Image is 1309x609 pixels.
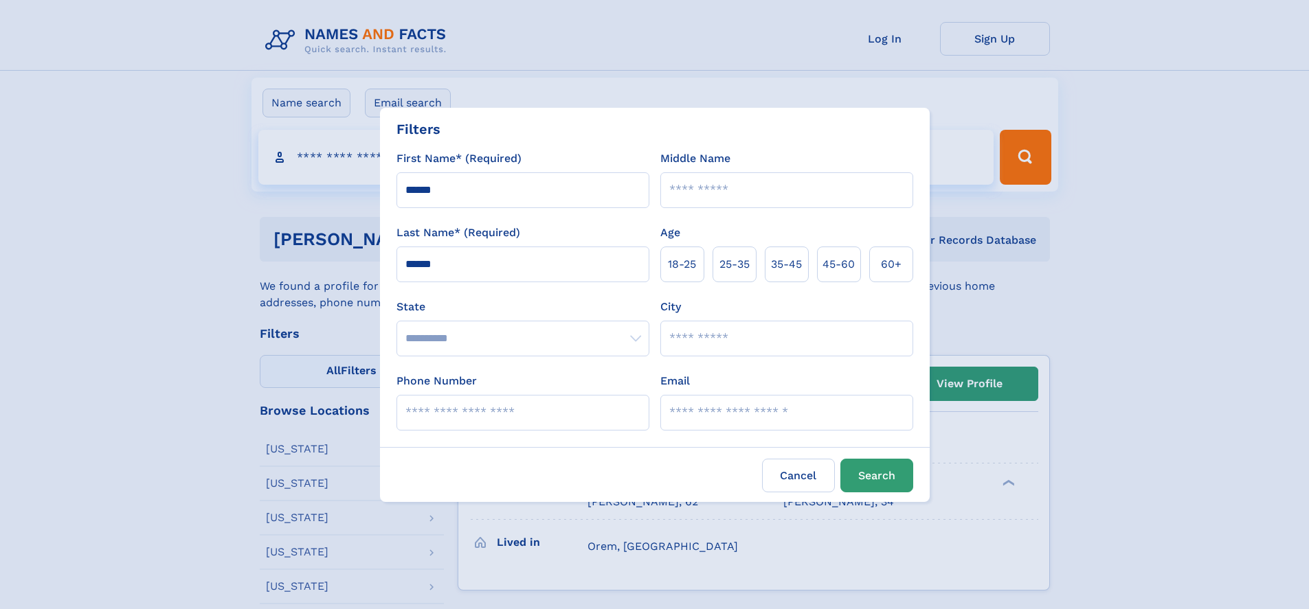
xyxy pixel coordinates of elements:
[840,459,913,492] button: Search
[881,256,902,273] span: 60+
[660,373,690,389] label: Email
[762,459,835,492] label: Cancel
[660,225,680,241] label: Age
[771,256,802,273] span: 35‑45
[396,299,649,315] label: State
[660,150,730,167] label: Middle Name
[719,256,750,273] span: 25‑35
[396,150,522,167] label: First Name* (Required)
[396,119,440,139] div: Filters
[396,225,520,241] label: Last Name* (Required)
[823,256,855,273] span: 45‑60
[660,299,681,315] label: City
[396,373,477,389] label: Phone Number
[668,256,696,273] span: 18‑25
